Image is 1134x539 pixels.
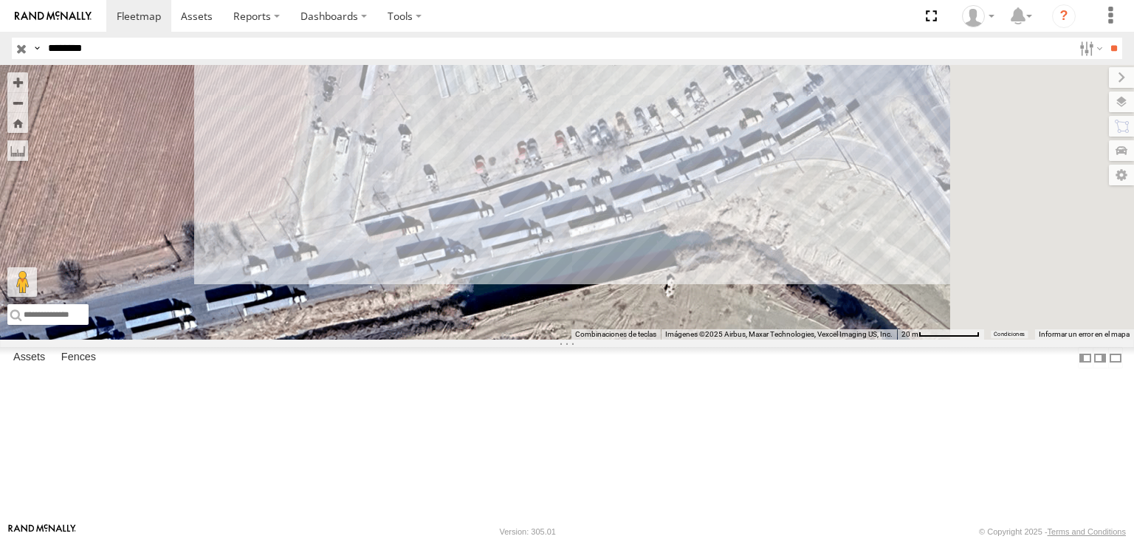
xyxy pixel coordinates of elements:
button: Combinaciones de teclas [575,329,656,340]
a: Condiciones [994,332,1025,337]
label: Fences [54,348,103,368]
span: Imágenes ©2025 Airbus, Maxar Technologies, Vexcel Imaging US, Inc. [665,330,893,338]
label: Dock Summary Table to the Left [1078,347,1093,368]
button: Escala del mapa: 20 m por 79 píxeles [897,329,984,340]
div: Irving Rodriguez [957,5,1000,27]
a: Visit our Website [8,524,76,539]
label: Search Query [31,38,43,59]
div: Version: 305.01 [500,527,556,536]
label: Search Filter Options [1073,38,1105,59]
label: Map Settings [1109,165,1134,185]
label: Measure [7,140,28,161]
label: Hide Summary Table [1108,347,1123,368]
button: Zoom Home [7,113,28,133]
a: Informar un error en el mapa [1039,330,1130,338]
span: 20 m [901,330,918,338]
button: Zoom out [7,92,28,113]
button: Arrastra el hombrecito naranja al mapa para abrir Street View [7,267,37,297]
label: Dock Summary Table to the Right [1093,347,1107,368]
label: Assets [6,348,52,368]
div: © Copyright 2025 - [979,527,1126,536]
button: Zoom in [7,72,28,92]
i: ? [1052,4,1076,28]
a: Terms and Conditions [1048,527,1126,536]
img: rand-logo.svg [15,11,92,21]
